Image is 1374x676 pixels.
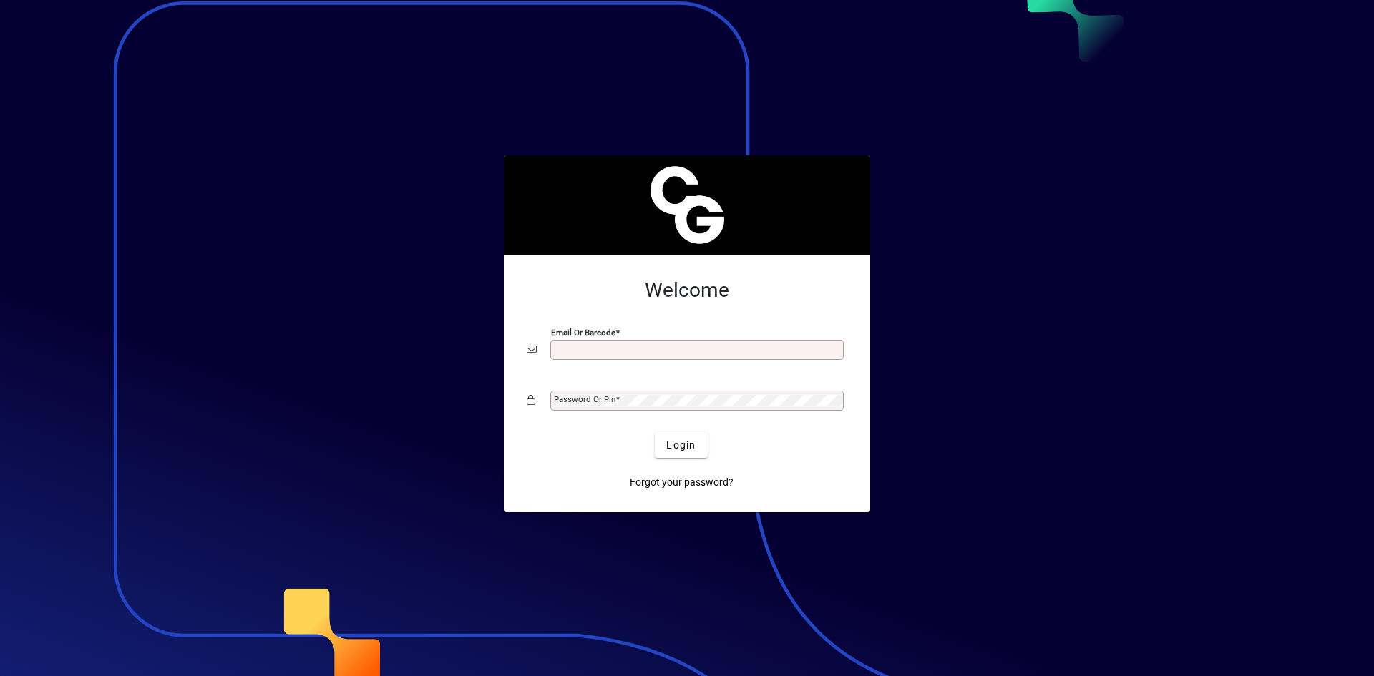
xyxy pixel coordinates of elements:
span: Login [666,438,696,453]
h2: Welcome [527,278,847,303]
a: Forgot your password? [624,469,739,495]
span: Forgot your password? [630,475,734,490]
button: Login [655,432,707,458]
mat-label: Password or Pin [554,394,615,404]
mat-label: Email or Barcode [551,328,615,338]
